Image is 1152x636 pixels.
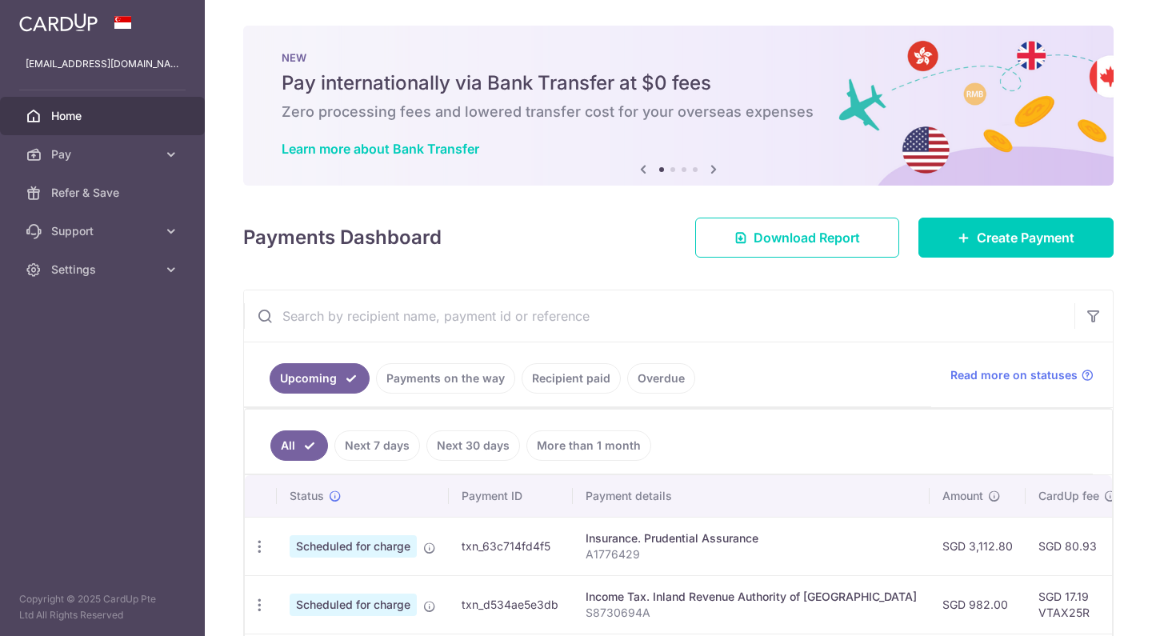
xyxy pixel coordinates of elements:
span: Home [51,108,157,124]
a: Overdue [627,363,695,394]
h6: Zero processing fees and lowered transfer cost for your overseas expenses [282,102,1075,122]
a: Download Report [695,218,899,258]
a: Create Payment [918,218,1114,258]
a: Recipient paid [522,363,621,394]
span: Amount [942,488,983,504]
p: [EMAIL_ADDRESS][DOMAIN_NAME] [26,56,179,72]
a: Learn more about Bank Transfer [282,141,479,157]
a: All [270,430,328,461]
div: Income Tax. Inland Revenue Authority of [GEOGRAPHIC_DATA] [586,589,917,605]
a: More than 1 month [526,430,651,461]
img: CardUp [19,13,98,32]
span: CardUp fee [1038,488,1099,504]
span: Support [51,223,157,239]
a: Next 7 days [334,430,420,461]
span: Download Report [754,228,860,247]
td: txn_d534ae5e3db [449,575,573,634]
span: Scheduled for charge [290,535,417,558]
span: Scheduled for charge [290,594,417,616]
span: Status [290,488,324,504]
a: Payments on the way [376,363,515,394]
span: Refer & Save [51,185,157,201]
th: Payment ID [449,475,573,517]
span: Pay [51,146,157,162]
p: A1776429 [586,546,917,562]
a: Read more on statuses [950,367,1094,383]
td: SGD 80.93 [1026,517,1130,575]
span: Read more on statuses [950,367,1078,383]
td: SGD 3,112.80 [930,517,1026,575]
p: S8730694A [586,605,917,621]
td: txn_63c714fd4f5 [449,517,573,575]
h4: Payments Dashboard [243,223,442,252]
a: Next 30 days [426,430,520,461]
td: SGD 982.00 [930,575,1026,634]
a: Upcoming [270,363,370,394]
p: NEW [282,51,1075,64]
h5: Pay internationally via Bank Transfer at $0 fees [282,70,1075,96]
td: SGD 17.19 VTAX25R [1026,575,1130,634]
input: Search by recipient name, payment id or reference [244,290,1074,342]
th: Payment details [573,475,930,517]
div: Insurance. Prudential Assurance [586,530,917,546]
span: Create Payment [977,228,1074,247]
span: Settings [51,262,157,278]
img: Bank transfer banner [243,26,1114,186]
